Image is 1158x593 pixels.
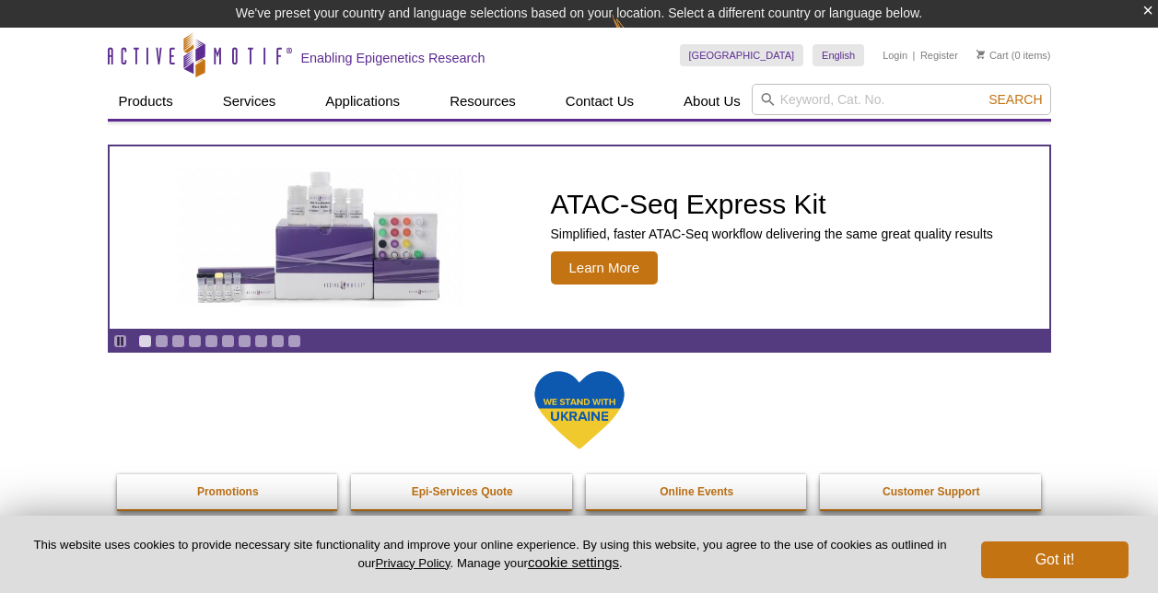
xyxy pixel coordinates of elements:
[528,554,619,570] button: cookie settings
[155,334,169,348] a: Go to slide 2
[586,474,809,509] a: Online Events
[673,84,752,119] a: About Us
[981,541,1129,578] button: Got it!
[301,50,485,66] h2: Enabling Epigenetics Research
[551,191,993,218] h2: ATAC-Seq Express Kit
[287,334,301,348] a: Go to slide 10
[271,334,285,348] a: Go to slide 9
[110,146,1049,329] a: ATAC-Seq Express Kit ATAC-Seq Express Kit Simplified, faster ATAC-Seq workflow delivering the sam...
[820,474,1043,509] a: Customer Support
[117,474,340,509] a: Promotions
[138,334,152,348] a: Go to slide 1
[188,334,202,348] a: Go to slide 4
[169,168,473,308] img: ATAC-Seq Express Kit
[238,334,251,348] a: Go to slide 7
[883,485,979,498] strong: Customer Support
[412,485,513,498] strong: Epi-Services Quote
[212,84,287,119] a: Services
[977,49,1009,62] a: Cart
[883,49,907,62] a: Login
[920,49,958,62] a: Register
[205,334,218,348] a: Go to slide 5
[752,84,1051,115] input: Keyword, Cat. No.
[913,44,916,66] li: |
[551,251,659,285] span: Learn More
[533,369,626,451] img: We Stand With Ukraine
[113,334,127,348] a: Toggle autoplay
[660,485,733,498] strong: Online Events
[983,91,1047,108] button: Search
[351,474,574,509] a: Epi-Services Quote
[612,14,661,57] img: Change Here
[551,226,993,242] p: Simplified, faster ATAC-Seq workflow delivering the same great quality results
[171,334,185,348] a: Go to slide 3
[439,84,527,119] a: Resources
[988,92,1042,107] span: Search
[555,84,645,119] a: Contact Us
[680,44,804,66] a: [GEOGRAPHIC_DATA]
[110,146,1049,329] article: ATAC-Seq Express Kit
[813,44,864,66] a: English
[197,485,259,498] strong: Promotions
[314,84,411,119] a: Applications
[977,44,1051,66] li: (0 items)
[977,50,985,59] img: Your Cart
[254,334,268,348] a: Go to slide 8
[29,537,951,572] p: This website uses cookies to provide necessary site functionality and improve your online experie...
[108,84,184,119] a: Products
[221,334,235,348] a: Go to slide 6
[375,556,450,570] a: Privacy Policy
